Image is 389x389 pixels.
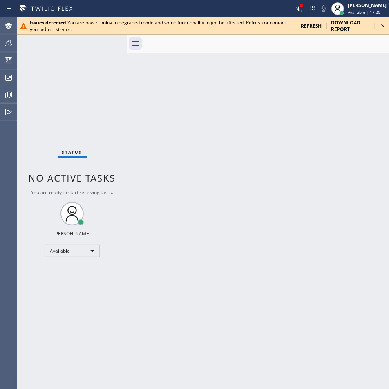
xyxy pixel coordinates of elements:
[54,230,90,237] div: [PERSON_NAME]
[30,19,67,26] b: Issues detected.
[29,171,116,184] span: No active tasks
[301,23,322,29] span: refresh
[348,9,380,15] span: Available | 17:20
[45,245,100,257] div: Available
[62,149,82,155] span: Status
[348,2,387,9] div: [PERSON_NAME]
[331,19,370,33] span: download report
[31,189,113,196] span: You are ready to start receiving tasks.
[318,3,329,14] button: Mute
[30,19,295,33] div: You are now running in degraded mode and some functionality might be affected. Refresh or contact...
